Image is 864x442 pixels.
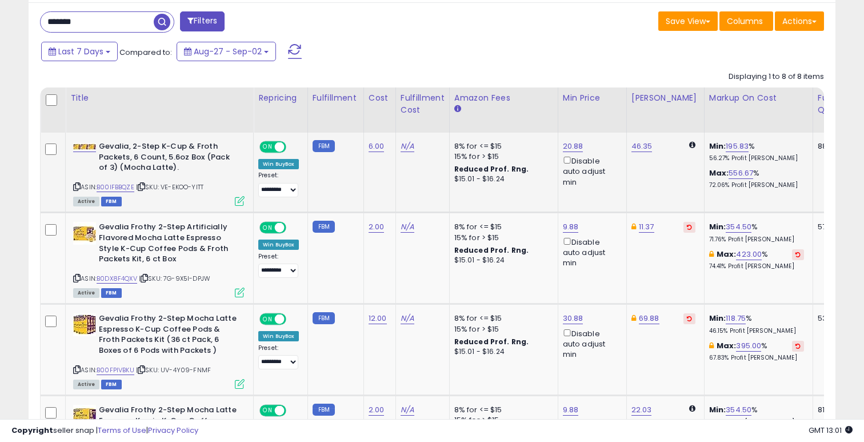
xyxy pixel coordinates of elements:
[313,312,335,324] small: FBM
[369,92,391,104] div: Cost
[454,405,549,415] div: 8% for <= $15
[369,404,385,416] a: 2.00
[139,274,210,283] span: | SKU: 7G-9X5I-DPJW
[726,141,749,152] a: 195.83
[631,141,653,152] a: 46.35
[148,425,198,436] a: Privacy Policy
[563,221,579,233] a: 9.88
[563,92,622,104] div: Min Price
[709,221,726,232] b: Min:
[401,221,414,233] a: N/A
[717,340,737,351] b: Max:
[709,262,804,270] p: 74.41% Profit [PERSON_NAME]
[11,425,198,436] div: seller snap | |
[809,425,853,436] span: 2025-09-10 13:01 GMT
[818,222,853,232] div: 570
[401,313,414,324] a: N/A
[704,87,813,133] th: The percentage added to the cost of goods (COGS) that forms the calculator for Min & Max prices.
[136,365,211,375] span: | SKU: UV-4Y09-FNMF
[709,249,804,270] div: %
[709,168,804,189] div: %
[709,92,808,104] div: Markup on Cost
[73,288,99,298] span: All listings currently available for purchase on Amazon
[58,46,103,57] span: Last 7 Days
[119,47,172,58] span: Compared to:
[258,159,299,169] div: Win BuyBox
[563,327,618,360] div: Disable auto adjust min
[639,313,659,324] a: 69.88
[736,249,762,260] a: 423.00
[563,141,583,152] a: 20.88
[775,11,824,31] button: Actions
[454,324,549,335] div: 15% for > $15
[101,288,122,298] span: FBM
[98,425,146,436] a: Terms of Use
[726,313,746,324] a: 118.75
[726,404,751,416] a: 354.50
[658,11,718,31] button: Save View
[73,143,96,150] img: 41Epe4GhRIL._SL40_.jpg
[258,344,299,370] div: Preset:
[11,425,53,436] strong: Copyright
[726,221,751,233] a: 354.50
[454,152,549,162] div: 15% for > $15
[401,92,445,116] div: Fulfillment Cost
[454,233,549,243] div: 15% for > $15
[261,142,275,152] span: ON
[313,221,335,233] small: FBM
[401,404,414,416] a: N/A
[709,141,804,162] div: %
[177,42,276,61] button: Aug-27 - Sep-02
[136,182,203,192] span: | SKU: VE-EKOO-YITT
[180,11,225,31] button: Filters
[709,141,726,152] b: Min:
[258,172,299,197] div: Preset:
[285,223,303,233] span: OFF
[709,327,804,335] p: 46.15% Profit [PERSON_NAME]
[454,347,549,357] div: $15.01 - $16.24
[717,249,737,260] b: Max:
[369,313,387,324] a: 12.00
[73,313,96,336] img: 51BVX6hUOEL._SL40_.jpg
[563,236,618,269] div: Disable auto adjust min
[563,313,583,324] a: 30.88
[729,168,753,179] a: 556.67
[261,223,275,233] span: ON
[709,404,726,415] b: Min:
[709,313,804,335] div: %
[719,11,773,31] button: Columns
[818,405,853,415] div: 81
[454,256,549,265] div: $15.01 - $16.24
[709,168,729,178] b: Max:
[639,221,654,233] a: 11.37
[631,404,652,416] a: 22.03
[285,314,303,324] span: OFF
[454,313,549,324] div: 8% for <= $15
[73,222,245,296] div: ASIN:
[313,140,335,152] small: FBM
[818,141,853,152] div: 88
[369,141,385,152] a: 6.00
[97,182,134,192] a: B00IFBBQZE
[369,221,385,233] a: 2.00
[99,313,238,359] b: Gevalia Frothy 2-Step Mocha Latte Espresso K-Cup Coffee Pods & Froth Packets Kit (36 ct Pack, 6 B...
[709,341,804,362] div: %
[258,92,303,104] div: Repricing
[101,380,122,389] span: FBM
[258,253,299,278] div: Preset:
[97,365,134,375] a: B00FPIVBKU
[563,154,618,188] div: Disable auto adjust min
[454,104,461,114] small: Amazon Fees.
[41,42,118,61] button: Last 7 Days
[313,404,335,416] small: FBM
[99,405,238,440] b: Gevalia Frothy 2-Step Mocha Latte Espresso Keurig K-Cup Coffee Pods & Froth Packets Kit (6 ct Box)
[709,313,726,324] b: Min:
[401,141,414,152] a: N/A
[709,405,804,426] div: %
[99,141,238,176] b: Gevalia, 2-Step K-Cup & Froth Packets, 6 Count, 5.6oz Box (Pack of 3) (Mocha Latte).
[454,92,553,104] div: Amazon Fees
[631,92,699,104] div: [PERSON_NAME]
[73,197,99,206] span: All listings currently available for purchase on Amazon
[73,141,245,205] div: ASIN:
[709,222,804,243] div: %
